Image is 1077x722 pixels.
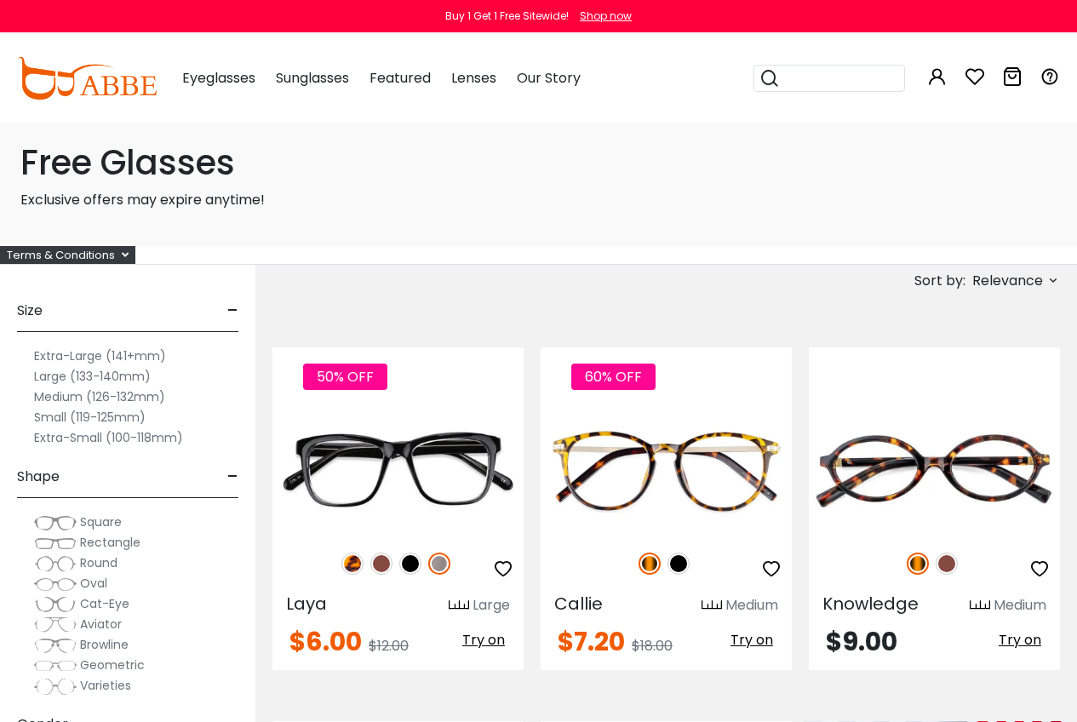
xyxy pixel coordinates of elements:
[571,364,656,390] span: 60% OFF
[34,555,77,572] img: Round.png
[809,409,1060,534] img: Tortoise Knowledge - Acetate ,Universal Bridge Fit
[994,595,1046,616] div: Medium
[80,513,122,530] span: Square
[936,553,958,575] img: Brown
[34,387,165,407] label: Medium (126-132mm)
[541,409,792,534] img: Tortoise Callie - Combination ,Universal Bridge Fit
[822,592,919,616] span: Knowledge
[702,599,722,612] img: size ruler
[907,553,929,575] img: Tortoise
[370,68,431,88] span: Featured
[17,456,60,497] span: Shape
[20,142,1057,183] h1: Free Glasses
[303,364,387,390] span: 50% OFF
[457,629,510,651] button: Try on
[571,9,632,23] a: Shop now
[994,629,1046,651] button: Try on
[639,553,661,575] img: Tortoise
[34,407,146,427] label: Small (119-125mm)
[80,534,140,551] span: Rectangle
[449,599,469,612] img: size ruler
[80,575,107,592] span: Oval
[517,68,581,88] span: Our Story
[554,592,603,616] span: Callie
[80,595,129,612] span: Cat-Eye
[632,636,673,656] span: $18.00
[17,57,157,100] img: abbeglasses.com
[462,630,505,650] span: Try on
[34,678,77,696] img: Varieties.png
[473,595,510,616] div: Large
[34,616,77,633] img: Aviator.png
[972,266,1043,296] span: Relevance
[826,623,897,660] span: $9.00
[34,366,151,387] label: Large (133-140mm)
[725,629,778,651] button: Try on
[80,656,145,673] span: Geometric
[17,290,43,331] span: Size
[580,9,632,24] div: Shop now
[34,346,166,366] label: Extra-Large (141+mm)
[428,553,450,575] img: Gun
[34,535,77,552] img: Rectangle.png
[34,514,77,531] img: Square.png
[399,553,421,575] img: Black
[34,657,77,674] img: Geometric.png
[272,409,524,534] img: Gun Laya - Plastic ,Universal Bridge Fit
[80,616,122,633] span: Aviator
[34,427,183,448] label: Extra-Small (100-118mm)
[34,576,77,593] img: Oval.png
[80,554,117,571] span: Round
[80,636,129,653] span: Browline
[20,190,1057,210] p: Exclusive offers may expire anytime!
[80,677,131,694] span: Varieties
[34,596,77,613] img: Cat-Eye.png
[730,630,773,650] span: Try on
[451,68,496,88] span: Lenses
[286,592,327,616] span: Laya
[445,9,569,24] div: Buy 1 Get 1 Free Sitewide!
[999,630,1041,650] span: Try on
[914,271,965,290] span: Sort by:
[341,553,364,575] img: Leopard
[725,595,778,616] div: Medium
[34,637,77,654] img: Browline.png
[370,553,392,575] img: Brown
[276,68,349,88] span: Sunglasses
[182,68,255,88] span: Eyeglasses
[289,623,362,660] span: $6.00
[558,623,625,660] span: $7.20
[667,553,690,575] img: Black
[227,456,238,497] span: -
[970,599,990,612] img: size ruler
[227,290,238,331] span: -
[369,636,409,656] span: $12.00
